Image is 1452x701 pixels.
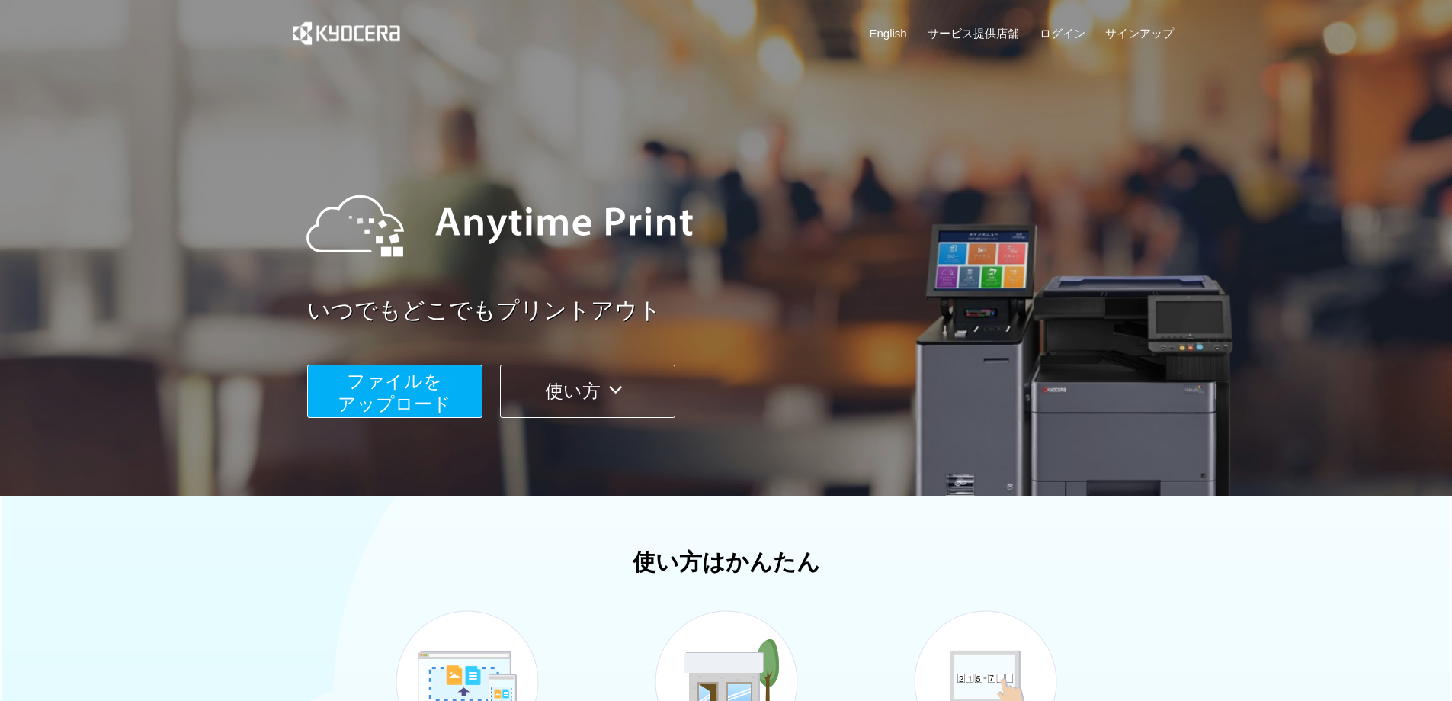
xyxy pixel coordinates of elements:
a: English [870,25,907,41]
button: 使い方 [500,365,675,418]
span: ファイルを ​​アップロード [338,371,451,414]
a: サインアップ [1105,25,1174,41]
a: いつでもどこでもプリントアウト [307,294,1184,327]
a: ログイン [1040,25,1085,41]
button: ファイルを​​アップロード [307,365,482,418]
a: サービス提供店舗 [928,25,1019,41]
